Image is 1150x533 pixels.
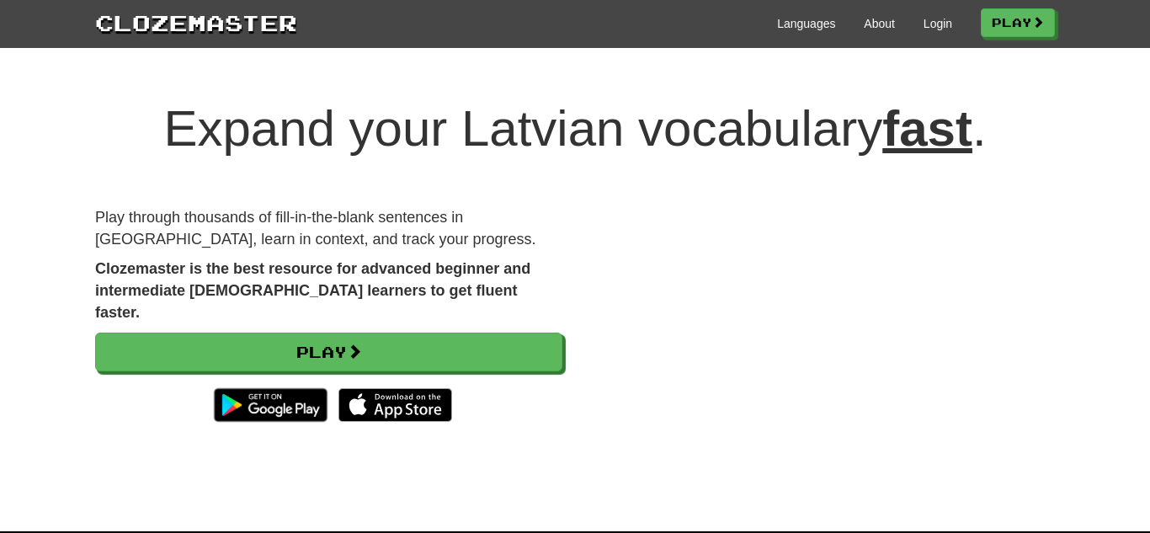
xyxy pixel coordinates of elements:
u: fast [882,100,972,157]
a: Play [981,8,1055,37]
a: Login [924,15,952,32]
strong: Clozemaster is the best resource for advanced beginner and intermediate [DEMOGRAPHIC_DATA] learne... [95,260,530,320]
a: About [864,15,895,32]
a: Play [95,333,562,371]
a: Languages [777,15,835,32]
img: Get it on Google Play [205,380,336,430]
a: Clozemaster [95,7,297,38]
p: Play through thousands of fill-in-the-blank sentences in [GEOGRAPHIC_DATA], learn in context, and... [95,207,562,250]
h1: Expand your Latvian vocabulary . [95,101,1055,157]
img: Download_on_the_App_Store_Badge_US-UK_135x40-25178aeef6eb6b83b96f5f2d004eda3bffbb37122de64afbaef7... [338,388,452,422]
